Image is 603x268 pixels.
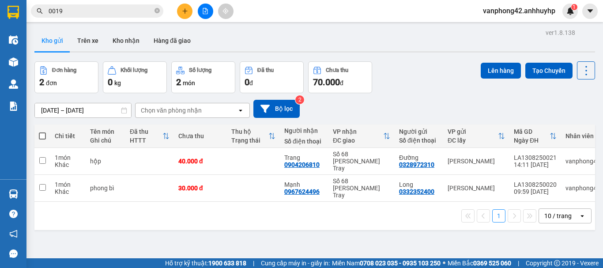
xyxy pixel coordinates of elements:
[284,138,324,145] div: Số điện thoại
[333,151,390,172] div: Số 68 [PERSON_NAME] Tray
[34,61,98,93] button: Đơn hàng2đơn
[448,185,505,192] div: [PERSON_NAME]
[399,181,439,188] div: Long
[55,7,121,36] strong: CHUYỂN PHÁT NHANH VIP ANH HUY
[514,188,557,195] div: 09:59 [DATE]
[253,258,254,268] span: |
[328,125,395,148] th: Toggle SortBy
[261,258,330,268] span: Cung cấp máy in - giấy in:
[333,137,383,144] div: ĐC giao
[443,261,445,265] span: ⚪️
[326,67,348,73] div: Chưa thu
[49,6,153,16] input: Tìm tên, số ĐT hoặc mã đơn
[178,132,222,140] div: Chưa thu
[514,137,550,144] div: Ngày ĐH
[284,188,320,195] div: 0967624496
[525,63,573,79] button: Tạo Chuyến
[183,79,195,87] span: món
[448,128,498,135] div: VP gửi
[130,128,162,135] div: Đã thu
[332,258,441,268] span: Miền Nam
[39,77,44,87] span: 2
[582,4,598,19] button: caret-down
[448,258,511,268] span: Miền Bắc
[284,161,320,168] div: 0904206810
[240,61,304,93] button: Đã thu0đ
[227,125,280,148] th: Toggle SortBy
[448,137,498,144] div: ĐC lấy
[399,137,439,144] div: Số điện thoại
[579,212,586,219] svg: open
[9,102,18,111] img: solution-icon
[231,137,268,144] div: Trạng thái
[218,4,234,19] button: aim
[399,161,434,168] div: 0328972310
[176,77,181,87] span: 2
[448,158,505,165] div: [PERSON_NAME]
[90,128,121,135] div: Tên món
[473,260,511,267] strong: 0369 525 060
[399,188,434,195] div: 0332352400
[566,7,574,15] img: icon-new-feature
[9,249,18,258] span: message
[46,79,57,87] span: đơn
[55,154,81,161] div: 1 món
[90,185,121,192] div: phong bì
[70,30,106,51] button: Trên xe
[55,132,81,140] div: Chi tiết
[34,30,70,51] button: Kho gửi
[443,125,509,148] th: Toggle SortBy
[37,8,43,14] span: search
[481,63,521,79] button: Lên hàng
[514,181,557,188] div: LA1308250020
[125,125,174,148] th: Toggle SortBy
[9,210,18,218] span: question-circle
[182,8,188,14] span: plus
[333,128,383,135] div: VP nhận
[237,107,244,114] svg: open
[155,8,160,13] span: close-circle
[208,260,246,267] strong: 1900 633 818
[249,79,253,87] span: đ
[313,77,340,87] span: 70.000
[518,258,519,268] span: |
[586,7,594,15] span: caret-down
[171,61,235,93] button: Số lượng2món
[52,67,76,73] div: Đơn hàng
[333,177,390,199] div: Số 68 [PERSON_NAME] Tray
[9,35,18,45] img: warehouse-icon
[55,161,81,168] div: Khác
[231,128,268,135] div: Thu hộ
[108,77,113,87] span: 0
[476,5,562,16] span: vanphong42.anhhuyhp
[284,181,324,188] div: Mạnh
[284,127,324,134] div: Người nhận
[189,67,211,73] div: Số lượng
[245,77,249,87] span: 0
[257,67,274,73] div: Đã thu
[55,188,81,195] div: Khác
[130,137,162,144] div: HTTT
[9,57,18,67] img: warehouse-icon
[554,260,560,266] span: copyright
[178,158,222,165] div: 40.000 đ
[222,8,229,14] span: aim
[198,4,213,19] button: file-add
[308,61,372,93] button: Chưa thu70.000đ
[114,79,121,87] span: kg
[147,30,198,51] button: Hàng đã giao
[284,154,324,161] div: Trang
[295,95,304,104] sup: 2
[35,103,131,117] input: Select a date range.
[155,7,160,15] span: close-circle
[141,106,202,115] div: Chọn văn phòng nhận
[106,30,147,51] button: Kho nhận
[514,128,550,135] div: Mã GD
[50,38,126,77] span: Chuyển phát nhanh: [GEOGRAPHIC_DATA] - [GEOGRAPHIC_DATA][PERSON_NAME]
[178,185,222,192] div: 30.000 đ
[121,67,147,73] div: Khối lượng
[399,128,439,135] div: Người gửi
[571,4,577,10] sup: 1
[514,154,557,161] div: LA1308250021
[340,79,343,87] span: đ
